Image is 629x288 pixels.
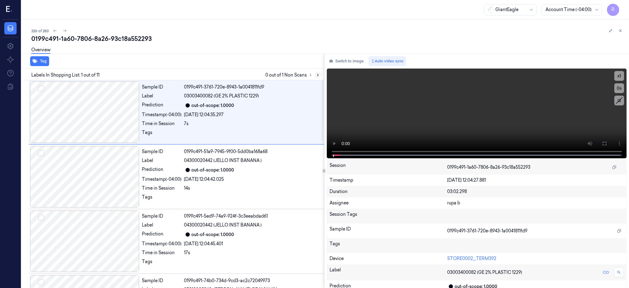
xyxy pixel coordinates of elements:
[142,166,182,174] div: Prediction
[447,164,530,171] span: 0199c491-1a60-7806-8a26-93c18a552293
[447,177,624,183] div: [DATE] 12:04:27.881
[614,83,624,93] button: 0s
[142,231,182,238] div: Prediction
[142,185,182,191] div: Time in Session
[330,211,447,221] div: Session Tags
[184,112,320,118] div: [DATE] 12:04:35.297
[191,102,234,109] div: out-of-scope: 1.0000
[330,226,447,236] div: Sample ID
[184,84,320,90] div: 0199c491-3761-720e-8943-1a0041811fd9
[38,279,44,285] button: Select row
[142,194,182,204] div: Tags
[330,200,447,206] div: Assignee
[330,267,447,278] div: Label
[142,258,182,268] div: Tags
[184,176,320,183] div: [DATE] 12:04:42.025
[447,228,527,234] span: 0199c491-3761-720e-8943-1a0041811fd9
[447,255,624,262] div: STORE0002_TERM392
[142,84,182,90] div: Sample ID
[31,28,49,34] span: 226 of 283
[38,85,44,92] button: Select row
[184,213,320,219] div: 0199c491-5ed9-74a9-924f-3c3eeabdad61
[330,162,447,172] div: Session
[31,34,624,43] div: 0199c491-1a60-7806-8a26-93c18a552293
[184,278,320,284] div: 0199c491-74b0-734d-9cd3-ac2c72049973
[327,56,366,66] button: Switch to image
[142,278,182,284] div: Sample ID
[184,157,262,164] span: 04300020442 (JELLO INST BANANA )
[142,250,182,256] div: Time in Session
[142,213,182,219] div: Sample ID
[142,120,182,127] div: Time in Session
[142,148,182,155] div: Sample ID
[30,56,49,66] button: Tag
[142,93,182,99] div: Label
[31,72,100,78] span: Labels In Shopping List: 1 out of 11
[184,250,320,256] div: 17s
[191,231,234,238] div: out-of-scope: 1.0000
[142,112,182,118] div: Timestamp (-04:00)
[191,167,234,173] div: out-of-scope: 1.0000
[330,241,447,251] div: Tags
[184,120,320,127] div: 7s
[614,71,624,81] button: x1
[184,241,320,247] div: [DATE] 12:04:45.401
[31,47,50,54] a: Overview
[184,185,320,191] div: 14s
[142,241,182,247] div: Timestamp (-04:00)
[38,215,44,221] button: Select row
[184,148,320,155] div: 0199c491-51a9-7945-9f00-5dd0ba168a68
[265,71,322,79] span: 0 out of 1 Non Scans
[142,129,182,139] div: Tags
[369,56,406,66] button: Auto video sync
[447,200,624,206] div: rupa b
[330,177,447,183] div: Timestamp
[142,157,182,164] div: Label
[142,176,182,183] div: Timestamp (-04:00)
[184,93,259,99] span: 03003400082 (GE 2% PLASTIC 1229)
[330,188,447,195] div: Duration
[38,150,44,156] button: Select row
[447,188,624,195] div: 03:02.298
[330,255,447,262] div: Device
[607,4,619,16] button: R
[142,102,182,109] div: Prediction
[447,269,522,276] span: 03003400082 (GE 2% PLASTIC 1229)
[184,222,262,228] span: 04300020442 (JELLO INST BANANA )
[142,222,182,228] div: Label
